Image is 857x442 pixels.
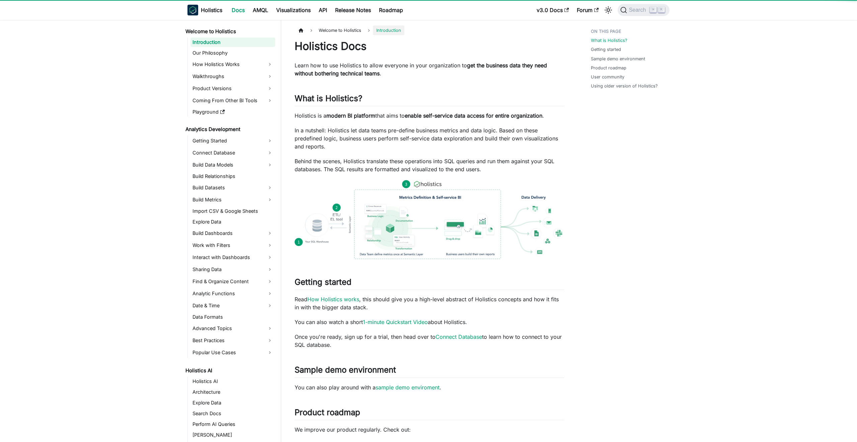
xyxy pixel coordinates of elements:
h2: What is Holistics? [295,93,564,106]
kbd: K [658,7,665,13]
a: Architecture [190,387,275,397]
a: Visualizations [272,5,315,15]
img: How Holistics fits in your Data Stack [295,180,564,259]
a: Getting started [591,46,621,53]
a: Holistics AI [183,366,275,375]
a: Build Data Models [190,160,275,170]
strong: enable self-service data access for entire organization [405,112,542,119]
p: You can also play around with a . [295,383,564,391]
a: v3.0 Docs [533,5,573,15]
h2: Product roadmap [295,407,564,420]
a: Sharing Data [190,264,275,275]
a: AMQL [249,5,272,15]
a: Build Datasets [190,182,275,193]
a: Playground [190,107,275,117]
a: Sample demo environment [591,56,645,62]
a: Search Docs [190,409,275,418]
a: 1-minute Quickstart Video [363,319,428,325]
a: Analytic Functions [190,288,275,299]
p: Once you're ready, sign up for a trial, then head over to to learn how to connect to your SQL dat... [295,333,564,349]
a: How Holistics works [307,296,359,303]
a: Data Formats [190,312,275,322]
a: Walkthroughs [190,71,275,82]
a: User community [591,74,624,80]
a: API [315,5,331,15]
a: Introduction [190,38,275,47]
a: Perform AI Queries [190,420,275,429]
a: Find & Organize Content [190,276,275,287]
a: Product Versions [190,83,275,94]
p: You can also watch a short about Holistics. [295,318,564,326]
kbd: ⌘ [650,7,656,13]
p: Read , this should give you a high-level abstract of Holistics concepts and how it fits in with t... [295,295,564,311]
strong: modern BI platform [326,112,375,119]
a: Forum [573,5,603,15]
a: Our Philosophy [190,48,275,58]
p: Learn how to use Holistics to allow everyone in your organization to . [295,61,564,77]
p: In a nutshell: Holistics let data teams pre-define business metrics and data logic. Based on thes... [295,126,564,150]
a: Using older version of Holistics? [591,83,658,89]
a: Build Relationships [190,172,275,181]
a: sample demo enviroment [376,384,440,391]
a: Welcome to Holistics [183,27,275,36]
a: Release Notes [331,5,375,15]
a: Popular Use Cases [190,347,275,358]
span: Welcome to Holistics [315,25,365,35]
a: Docs [228,5,249,15]
a: Build Metrics [190,194,275,205]
a: Build Dashboards [190,228,275,239]
a: Explore Data [190,217,275,227]
a: Getting Started [190,135,275,146]
a: Holistics AI [190,377,275,386]
h2: Sample demo environment [295,365,564,378]
a: Coming From Other BI Tools [190,95,275,106]
a: Connect Database [436,333,482,340]
p: We improve our product regularly. Check out: [295,426,564,434]
a: Interact with Dashboards [190,252,275,263]
button: Switch between dark and light mode (currently light mode) [603,5,614,15]
img: Holistics [187,5,198,15]
button: Search (Command+K) [618,4,670,16]
a: HolisticsHolistics [187,5,222,15]
a: Best Practices [190,335,275,346]
a: Connect Database [190,147,275,158]
h2: Getting started [295,277,564,290]
nav: Docs sidebar [181,20,281,442]
a: Product roadmap [591,65,626,71]
a: Home page [295,25,307,35]
a: Advanced Topics [190,323,275,334]
a: [PERSON_NAME] [190,430,275,440]
h1: Holistics Docs [295,40,564,53]
span: Introduction [373,25,404,35]
nav: Breadcrumbs [295,25,564,35]
a: Explore Data [190,398,275,407]
a: Date & Time [190,300,275,311]
a: Roadmap [375,5,407,15]
p: Holistics is a that aims to . [295,112,564,120]
a: Work with Filters [190,240,275,251]
span: Search [627,7,650,13]
a: Import CSV & Google Sheets [190,206,275,216]
a: What is Holistics? [591,37,627,44]
a: Analytics Development [183,125,275,134]
p: Behind the scenes, Holistics translate these operations into SQL queries and run them against you... [295,157,564,173]
b: Holistics [201,6,222,14]
a: How Holistics Works [190,59,275,70]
